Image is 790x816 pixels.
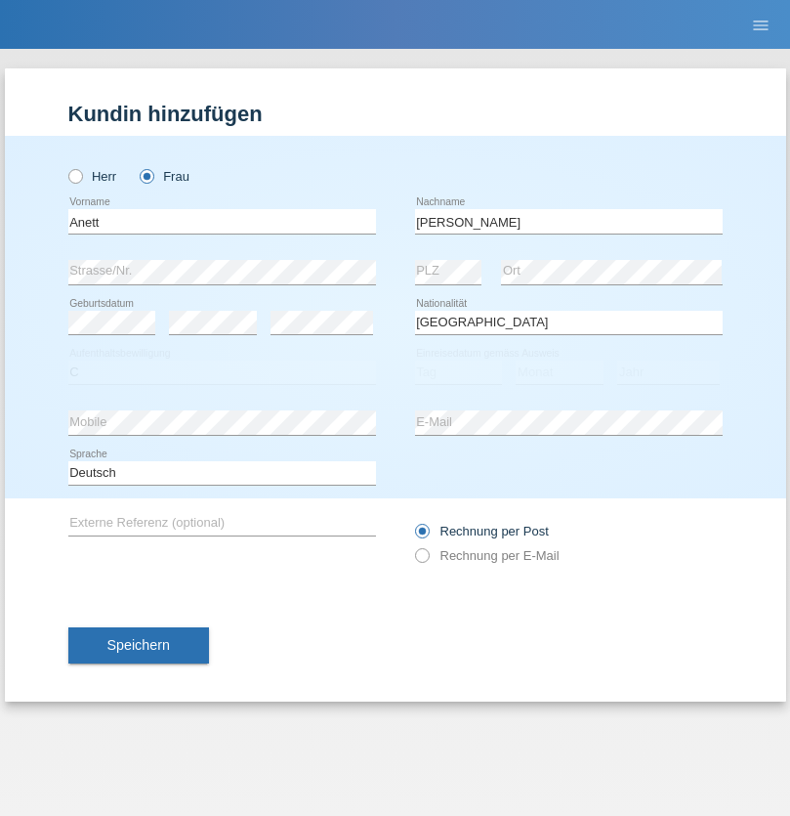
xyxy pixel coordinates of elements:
label: Frau [140,169,189,184]
a: menu [741,19,780,30]
label: Herr [68,169,117,184]
button: Speichern [68,627,209,665]
label: Rechnung per E-Mail [415,548,560,563]
input: Herr [68,169,81,182]
input: Frau [140,169,152,182]
input: Rechnung per Post [415,524,428,548]
label: Rechnung per Post [415,524,549,538]
h1: Kundin hinzufügen [68,102,723,126]
span: Speichern [107,637,170,653]
input: Rechnung per E-Mail [415,548,428,573]
i: menu [751,16,770,35]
